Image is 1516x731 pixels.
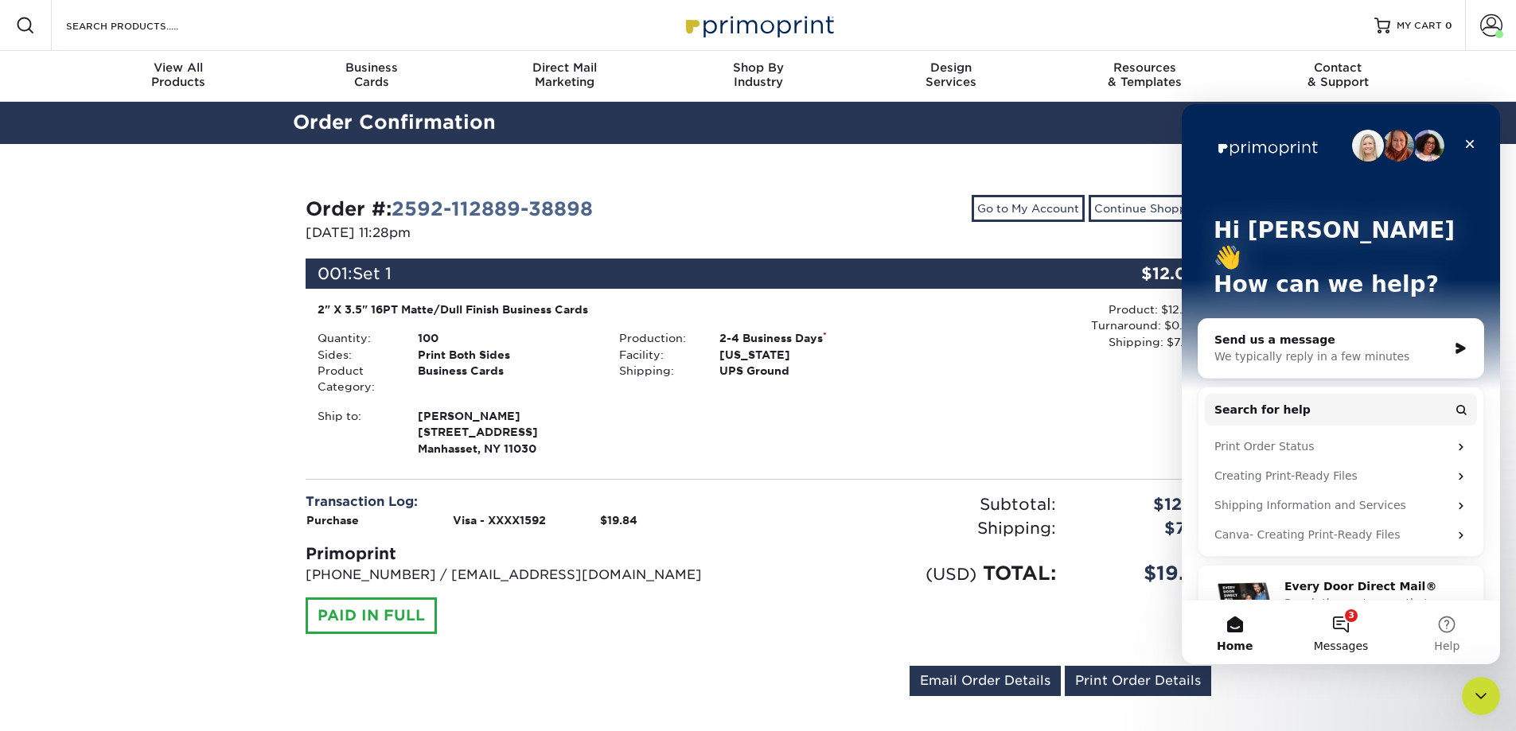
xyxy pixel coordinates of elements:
div: Print Both Sides [406,347,607,363]
div: Transaction Log: [306,492,746,511]
span: Business [275,60,468,75]
a: Email Order Details [910,666,1061,696]
div: 100 [406,330,607,346]
a: Continue Shopping [1089,195,1211,222]
div: Shipping: [758,516,1068,540]
a: DesignServices [855,51,1048,102]
a: Print Order Details [1065,666,1211,696]
strong: Visa - XXXX1592 [453,514,546,527]
div: $12.00 [1068,492,1223,516]
div: 001: [306,259,1060,289]
span: Contact [1241,60,1435,75]
div: Quantity: [306,330,406,346]
iframe: Google Customer Reviews [4,682,135,725]
input: SEARCH PRODUCTS..... [64,16,220,35]
div: Facility: [607,347,707,363]
div: Primoprint [306,542,746,566]
div: 2-4 Business Days [707,330,909,346]
div: Marketing [468,60,661,89]
span: View All [82,60,275,75]
a: Direct MailMarketing [468,51,661,102]
a: 2592-112889-38898 [392,197,593,220]
div: & Support [1241,60,1435,89]
p: [DATE] 11:28pm [306,224,746,243]
div: Cards [275,60,468,89]
div: $19.84 [1068,559,1223,588]
span: Set 1 [353,264,392,283]
iframe: Intercom live chat [1182,104,1500,664]
span: Shop By [661,60,855,75]
div: Production: [607,330,707,346]
span: Direct Mail [468,60,661,75]
div: Products [82,60,275,89]
a: View AllProducts [82,51,275,102]
strong: Purchase [306,514,359,527]
img: Primoprint [679,8,838,42]
a: BusinessCards [275,51,468,102]
a: Resources& Templates [1048,51,1241,102]
strong: Manhasset, NY 11030 [418,408,595,455]
div: [US_STATE] [707,347,909,363]
span: [STREET_ADDRESS] [418,424,595,440]
div: 2" X 3.5" 16PT Matte/Dull Finish Business Cards [318,301,898,317]
span: 0 [1445,20,1452,31]
div: Product Category: [306,363,406,395]
a: Shop ByIndustry [661,51,855,102]
div: Business Cards [406,363,607,395]
h2: Order Confirmation [281,108,1236,138]
div: Subtotal: [758,492,1068,516]
iframe: Intercom live chat [1462,677,1500,715]
div: $12.00 [1060,259,1211,289]
a: Contact& Support [1241,51,1435,102]
p: [PHONE_NUMBER] / [EMAIL_ADDRESS][DOMAIN_NAME] [306,566,746,585]
div: UPS Ground [707,363,909,379]
span: Design [855,60,1048,75]
strong: $19.84 [600,514,637,527]
a: Go to My Account [972,195,1085,222]
span: Resources [1048,60,1241,75]
div: PAID IN FULL [306,597,437,634]
div: Sides: [306,347,406,363]
div: Industry [661,60,855,89]
div: Product: $12.00 Turnaround: $0.00 Shipping: $7.84 [909,301,1198,350]
span: MY CART [1397,19,1442,33]
small: (USD) [926,564,976,584]
div: & Templates [1048,60,1241,89]
span: TOTAL: [983,562,1056,585]
div: Shipping: [607,363,707,379]
span: [PERSON_NAME] [418,408,595,424]
strong: Order #: [306,197,593,220]
div: Services [855,60,1048,89]
div: Ship to: [306,408,406,457]
div: $7.84 [1068,516,1223,540]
